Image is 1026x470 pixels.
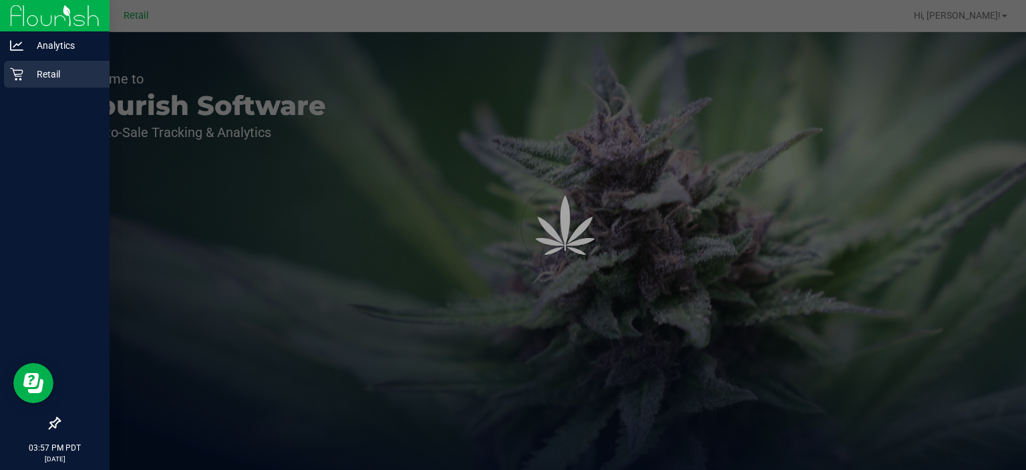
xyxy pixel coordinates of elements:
p: 03:57 PM PDT [6,442,104,454]
inline-svg: Analytics [10,39,23,52]
p: Analytics [23,37,104,53]
p: Retail [23,66,104,82]
iframe: Resource center [13,363,53,403]
inline-svg: Retail [10,68,23,81]
p: [DATE] [6,454,104,464]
